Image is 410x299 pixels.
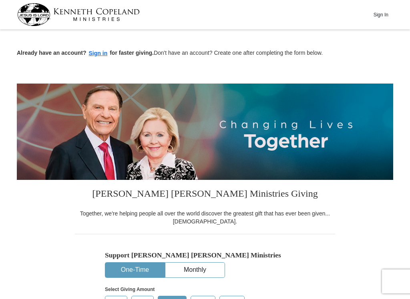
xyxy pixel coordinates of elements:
[105,263,165,277] button: One-Time
[105,287,155,292] strong: Select Giving Amount
[75,209,335,225] div: Together, we're helping people all over the world discover the greatest gift that has ever been g...
[17,50,154,56] strong: Already have an account? for faster giving.
[75,180,335,209] h3: [PERSON_NAME] [PERSON_NAME] Ministries Giving
[165,263,225,277] button: Monthly
[17,49,393,58] p: Don't have an account? Create one after completing the form below.
[86,49,110,58] button: Sign in
[105,251,305,259] h5: Support [PERSON_NAME] [PERSON_NAME] Ministries
[17,3,140,26] img: kcm-header-logo.svg
[369,8,393,21] button: Sign In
